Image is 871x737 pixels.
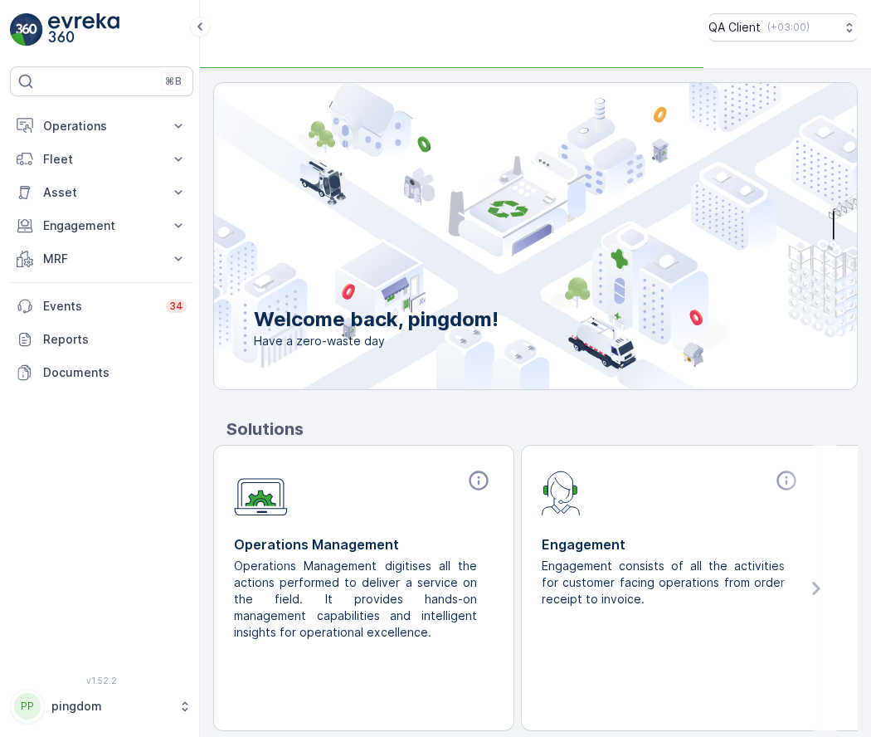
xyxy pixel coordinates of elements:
img: logo_light-DOdMpM7g.png [48,13,119,46]
p: Asset [43,184,160,201]
p: Operations [43,118,160,134]
a: Events34 [10,290,193,323]
button: QA Client(+03:00) [708,13,858,41]
p: Reports [43,331,187,348]
span: v 1.52.2 [10,676,193,686]
p: ⌘B [165,75,182,88]
p: QA Client [708,19,761,36]
img: city illustration [139,83,857,389]
button: Fleet [10,143,193,176]
span: Have a zero-waste day [254,333,499,349]
p: Events [43,298,156,315]
p: pingdom [51,698,170,715]
p: Engagement [542,534,801,554]
p: Operations Management digitises all the actions performed to deliver a service on the field. It p... [234,558,480,641]
p: Engagement [43,217,160,234]
p: Engagement consists of all the activities for customer facing operations from order receipt to in... [542,558,788,608]
button: PPpingdom [10,689,193,724]
p: 34 [169,300,183,313]
p: ( +03:00 ) [767,21,810,34]
a: Documents [10,356,193,389]
button: MRF [10,242,193,276]
p: Documents [43,364,187,381]
div: PP [14,693,41,720]
button: Operations [10,110,193,143]
p: Operations Management [234,534,494,554]
button: Asset [10,176,193,209]
img: logo [10,13,43,46]
p: MRF [43,251,160,267]
p: Solutions [226,417,858,442]
img: module-icon [542,469,581,515]
img: module-icon [234,469,288,516]
button: Engagement [10,209,193,242]
a: Reports [10,323,193,356]
p: Welcome back, pingdom! [254,306,499,333]
p: Fleet [43,151,160,168]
